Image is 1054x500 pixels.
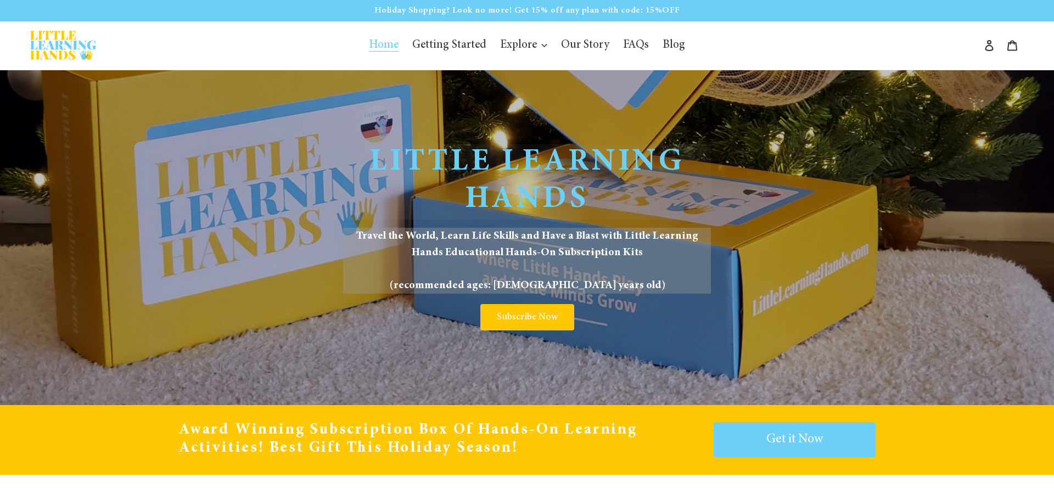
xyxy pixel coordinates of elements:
[714,422,876,457] a: Get it Now
[363,35,404,56] a: Home
[30,31,96,60] img: Little Learning Hands
[1,1,1053,20] p: Holiday Shopping? Look no more! Get 15% off any plan with code: 15%OFF
[407,35,492,56] a: Getting Started
[369,147,685,216] span: Little Learning Hands
[369,40,399,52] span: Home
[766,433,823,446] span: Get it Now
[500,40,537,52] span: Explore
[657,35,691,56] a: Blog
[412,40,486,52] span: Getting Started
[663,40,685,52] span: Blog
[497,312,558,322] span: Subscribe Now
[561,40,609,52] span: Our Story
[618,35,654,56] a: FAQs
[495,35,553,56] button: Explore
[623,40,649,52] span: FAQs
[556,35,615,56] a: Our Story
[480,304,574,330] a: Subscribe Now
[343,228,711,294] span: Travel the World, Learn Life Skills and Have a Blast with Little Learning Hands Educational Hands...
[178,423,637,457] span: Award Winning Subscription Box of Hands-On Learning Activities! Best gift this Holiday Season!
